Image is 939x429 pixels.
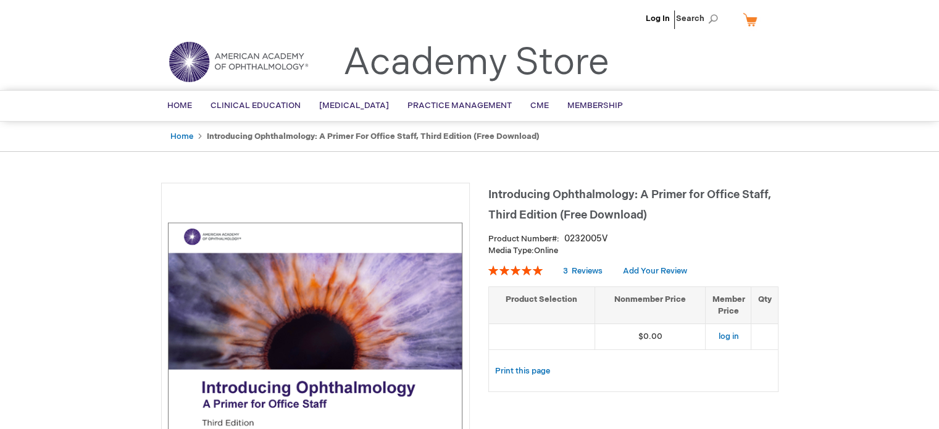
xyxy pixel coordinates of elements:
[646,14,670,23] a: Log In
[319,101,389,110] span: [MEDICAL_DATA]
[572,266,603,276] span: Reviews
[564,233,607,245] div: 0232005V
[488,265,543,275] div: 100%
[595,286,706,323] th: Nonmember Price
[489,286,595,323] th: Product Selection
[563,266,568,276] span: 3
[488,234,559,244] strong: Product Number
[530,101,549,110] span: CME
[751,286,778,323] th: Qty
[563,266,604,276] a: 3 Reviews
[407,101,512,110] span: Practice Management
[495,364,550,379] a: Print this page
[343,41,609,85] a: Academy Store
[488,246,534,256] strong: Media Type:
[167,101,192,110] span: Home
[488,245,778,257] p: Online
[706,286,751,323] th: Member Price
[211,101,301,110] span: Clinical Education
[170,131,193,141] a: Home
[567,101,623,110] span: Membership
[623,266,687,276] a: Add Your Review
[676,6,723,31] span: Search
[595,324,706,350] td: $0.00
[207,131,540,141] strong: Introducing Ophthalmology: A Primer for Office Staff, Third Edition (Free Download)
[718,331,738,341] a: log in
[488,188,771,222] span: Introducing Ophthalmology: A Primer for Office Staff, Third Edition (Free Download)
